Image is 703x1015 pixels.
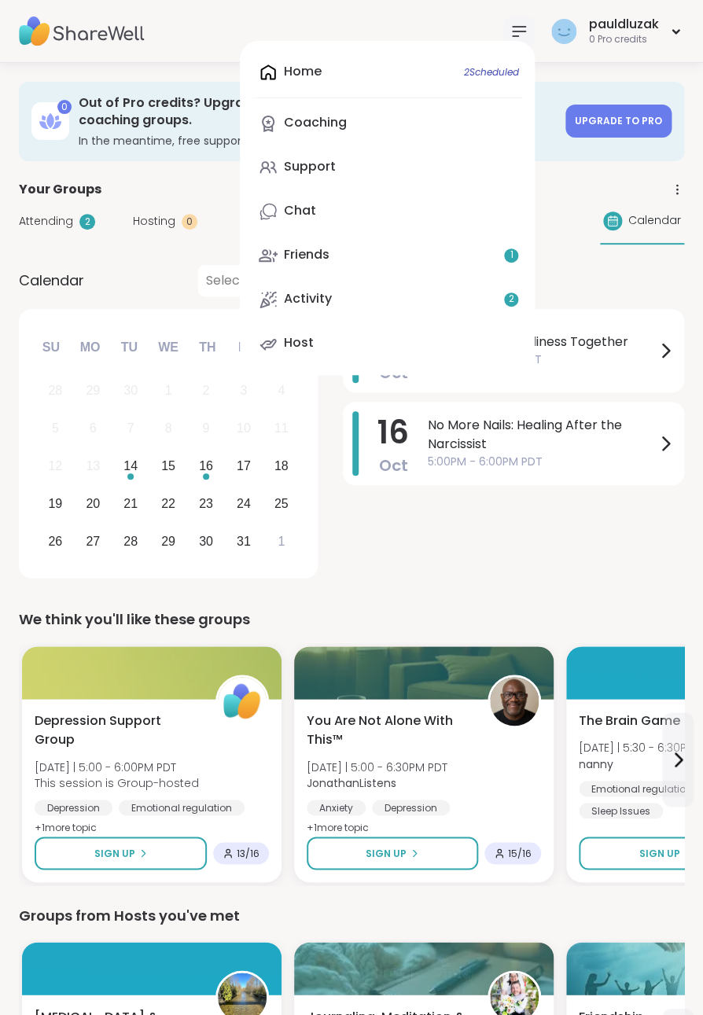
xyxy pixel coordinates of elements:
[379,454,408,476] span: Oct
[237,493,251,514] div: 24
[165,380,172,401] div: 1
[190,449,223,483] div: Choose Thursday, October 16th, 2025
[366,846,407,860] span: Sign Up
[284,114,347,131] div: Coaching
[123,531,138,552] div: 28
[94,846,135,860] span: Sign Up
[190,411,223,445] div: Not available Thursday, October 9th, 2025
[428,454,656,470] span: 5:00PM - 6:00PM PDT
[226,524,260,558] div: Choose Friday, October 31st, 2025
[278,531,285,552] div: 1
[202,380,209,401] div: 2
[284,290,332,307] div: Activity
[226,487,260,520] div: Choose Friday, October 24th, 2025
[123,380,138,401] div: 30
[551,19,576,44] img: pauldluzak
[579,712,680,730] span: The Brain Game
[377,410,409,454] span: 16
[48,455,62,476] div: 12
[199,455,213,476] div: 16
[264,524,298,558] div: Choose Saturday, November 1st, 2025
[307,800,366,815] div: Anxiety
[307,712,470,749] span: You Are Not Alone With This™
[152,374,186,408] div: Not available Wednesday, October 1st, 2025
[252,281,522,318] a: Activity2
[35,800,112,815] div: Depression
[39,524,72,558] div: Choose Sunday, October 26th, 2025
[240,380,247,401] div: 3
[264,374,298,408] div: Not available Saturday, October 4th, 2025
[114,374,148,408] div: Not available Tuesday, September 30th, 2025
[57,100,72,114] div: 0
[226,449,260,483] div: Choose Friday, October 17th, 2025
[39,374,72,408] div: Not available Sunday, September 28th, 2025
[284,246,329,263] div: Friends
[199,493,213,514] div: 23
[52,417,59,439] div: 5
[151,329,186,364] div: We
[35,837,207,870] button: Sign Up
[237,847,259,859] span: 13 / 16
[428,416,656,454] span: No More Nails: Healing After the Narcissist
[218,677,267,726] img: ShareWell
[114,487,148,520] div: Choose Tuesday, October 21st, 2025
[36,372,300,560] div: month 2025-10
[86,380,100,401] div: 29
[114,524,148,558] div: Choose Tuesday, October 28th, 2025
[190,329,225,364] div: Th
[199,531,213,552] div: 30
[35,774,199,790] span: This session is Group-hosted
[86,493,100,514] div: 20
[307,774,396,790] b: JonathanListens
[76,374,110,408] div: Not available Monday, September 29th, 2025
[48,531,62,552] div: 26
[252,105,522,142] a: Coaching
[252,193,522,230] a: Chat
[588,33,658,46] div: 0 Pro credits
[252,149,522,186] a: Support
[264,411,298,445] div: Not available Saturday, October 11th, 2025
[509,292,514,306] span: 2
[48,380,62,401] div: 28
[639,846,680,860] span: Sign Up
[307,759,447,774] span: [DATE] | 5:00 - 6:30PM PDT
[35,759,199,774] span: [DATE] | 5:00 - 6:00PM PDT
[76,524,110,558] div: Choose Monday, October 27th, 2025
[39,449,72,483] div: Not available Sunday, October 12th, 2025
[372,800,450,815] div: Depression
[79,94,556,130] h3: Out of Pro credits? Upgrade for unlimited access to expert-led coaching groups.
[86,455,100,476] div: 13
[152,411,186,445] div: Not available Wednesday, October 8th, 2025
[274,455,289,476] div: 18
[575,114,662,127] span: Upgrade to Pro
[152,524,186,558] div: Choose Wednesday, October 29th, 2025
[264,487,298,520] div: Choose Saturday, October 25th, 2025
[19,4,145,59] img: ShareWell Nav Logo
[588,16,658,33] div: pauldluzak
[307,837,478,870] button: Sign Up
[182,214,197,230] div: 0
[90,417,97,439] div: 6
[19,180,101,199] span: Your Groups
[229,329,263,364] div: Fr
[264,449,298,483] div: Choose Saturday, October 18th, 2025
[152,449,186,483] div: Choose Wednesday, October 15th, 2025
[628,212,681,229] span: Calendar
[274,493,289,514] div: 25
[278,380,285,401] div: 4
[252,237,522,274] a: Friends1
[152,487,186,520] div: Choose Wednesday, October 22nd, 2025
[579,803,663,818] div: Sleep Issues
[76,487,110,520] div: Choose Monday, October 20th, 2025
[161,455,175,476] div: 15
[86,531,100,552] div: 27
[133,213,175,230] span: Hosting
[123,493,138,514] div: 21
[237,531,251,552] div: 31
[165,417,172,439] div: 8
[284,158,336,175] div: Support
[76,411,110,445] div: Not available Monday, October 6th, 2025
[284,202,316,219] div: Chat
[579,756,613,771] b: nanny
[114,411,148,445] div: Not available Tuesday, October 7th, 2025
